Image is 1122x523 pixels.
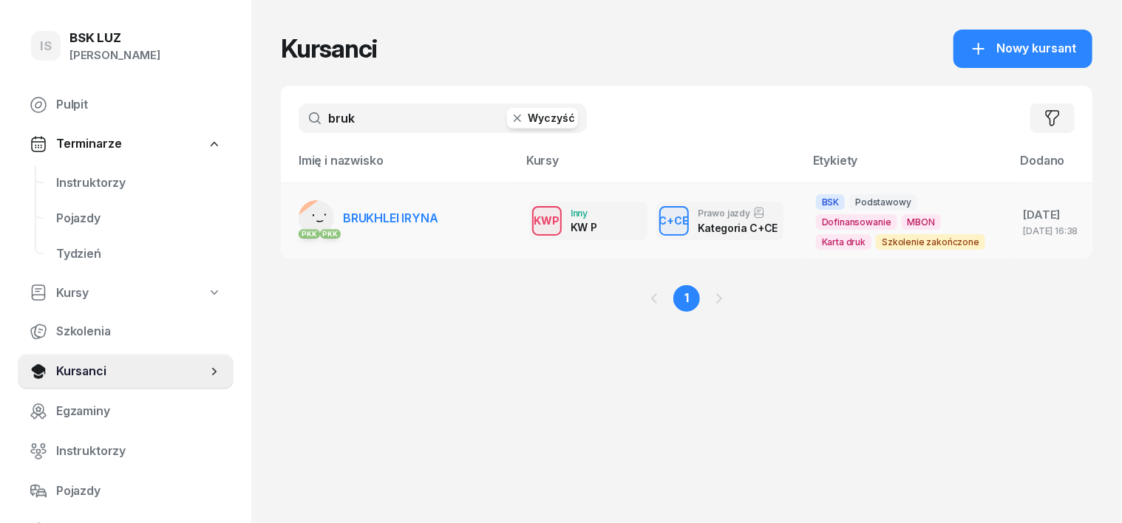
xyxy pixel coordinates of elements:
[528,211,566,230] div: KWP
[56,209,222,228] span: Pojazdy
[18,474,234,509] a: Pojazdy
[1012,151,1092,182] th: Dodano
[56,362,207,381] span: Kursanci
[816,234,871,250] span: Karta druk
[343,211,438,225] span: BRUKHLEI IRYNA
[18,434,234,469] a: Instruktorzy
[56,95,222,114] span: Pulpit
[1024,226,1081,236] div: [DATE] 16:38
[18,127,234,161] a: Terminarze
[56,134,121,154] span: Terminarze
[40,40,52,52] span: IS
[299,103,587,133] input: Szukaj
[816,194,846,210] span: BSK
[816,214,897,230] span: Dofinansowanie
[876,234,985,250] span: Szkolenie zakończone
[849,194,917,210] span: Podstawowy
[902,214,941,230] span: MBON
[299,229,320,239] div: PKK
[517,151,804,182] th: Kursy
[18,314,234,349] a: Szkolenia
[281,35,377,62] h1: Kursanci
[299,200,438,236] a: PKKPKKBRUKHLEI IRYNA
[320,229,341,239] div: PKK
[18,354,234,389] a: Kursanci
[571,208,597,218] div: Inny
[18,276,234,310] a: Kursy
[996,39,1076,58] span: Nowy kursant
[56,245,222,264] span: Tydzień
[18,87,234,123] a: Pulpit
[804,151,1012,182] th: Etykiety
[56,322,222,341] span: Szkolenia
[953,30,1092,68] button: Nowy kursant
[69,46,160,65] div: [PERSON_NAME]
[281,151,517,182] th: Imię i nazwisko
[56,402,222,421] span: Egzaminy
[698,207,775,219] div: Prawo jazdy
[69,32,160,44] div: BSK LUZ
[44,236,234,272] a: Tydzień
[56,482,222,501] span: Pojazdy
[532,206,562,236] button: KWP
[673,285,700,312] a: 1
[507,108,578,129] button: Wyczyść
[1024,205,1081,225] div: [DATE]
[56,442,222,461] span: Instruktorzy
[44,165,234,201] a: Instruktorzy
[44,201,234,236] a: Pojazdy
[56,174,222,193] span: Instruktorzy
[698,222,775,234] div: Kategoria C+CE
[56,284,89,303] span: Kursy
[571,221,597,233] div: KW P
[659,206,689,236] button: C+CE
[18,394,234,429] a: Egzaminy
[653,211,696,230] div: C+CE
